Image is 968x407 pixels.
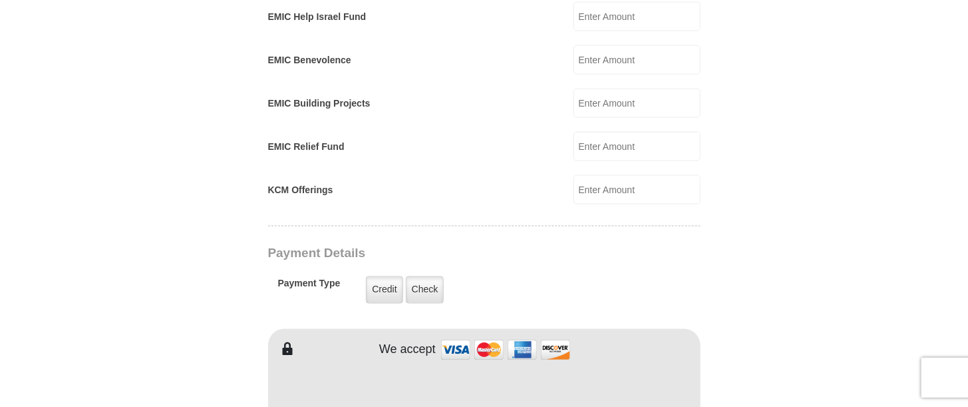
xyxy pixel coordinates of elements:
label: EMIC Help Israel Fund [268,10,367,24]
label: EMIC Building Projects [268,97,371,111]
img: credit cards accepted [439,336,572,364]
input: Enter Amount [573,89,701,118]
label: KCM Offerings [268,183,333,197]
input: Enter Amount [573,45,701,75]
h4: We accept [379,343,436,358]
input: Enter Amount [573,132,701,161]
input: Enter Amount [573,175,701,204]
input: Enter Amount [573,2,701,31]
label: EMIC Benevolence [268,53,351,67]
h5: Payment Type [278,278,341,296]
h3: Payment Details [268,246,607,261]
label: EMIC Relief Fund [268,140,345,154]
label: Credit [366,276,403,304]
label: Check [406,276,444,304]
